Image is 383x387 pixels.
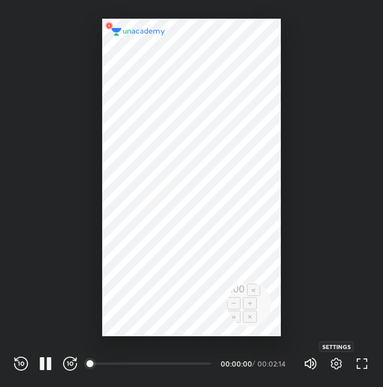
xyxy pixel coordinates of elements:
[112,28,165,36] img: logo.2a7e12a2.svg
[252,360,255,367] div: /
[102,19,116,33] img: wMgqJGBwKWe8AAAAABJRU5ErkJggg==
[319,341,354,352] div: Settings
[257,360,290,367] div: 00:02:14
[221,360,250,367] div: 00:00:00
